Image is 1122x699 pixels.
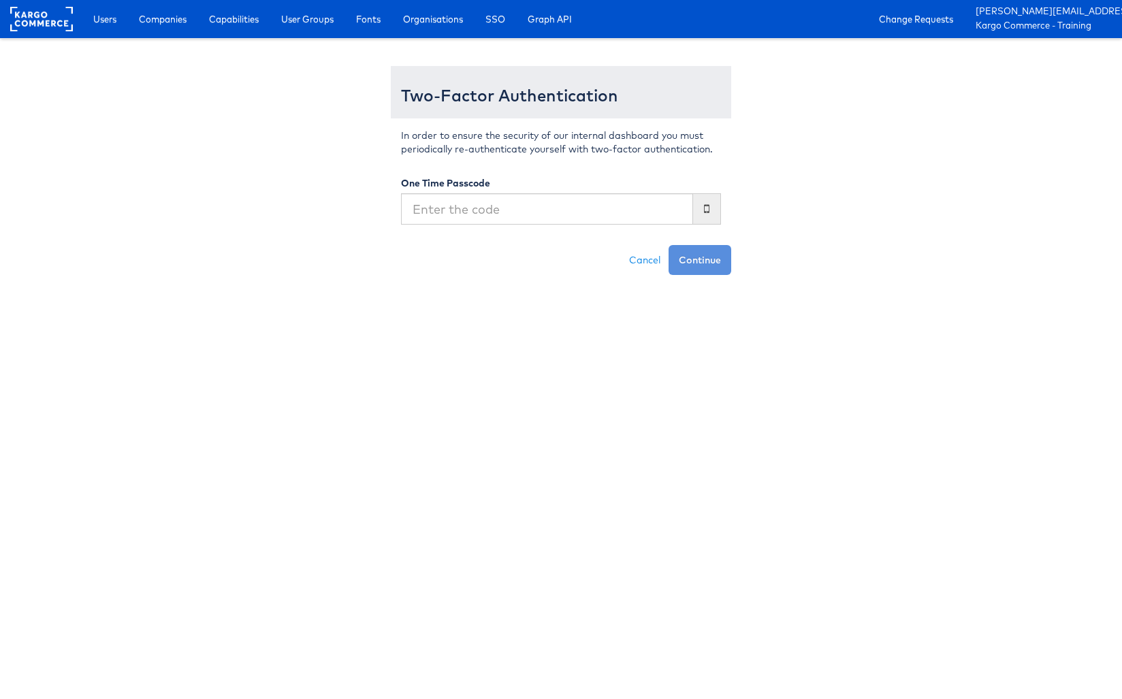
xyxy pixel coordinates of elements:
[528,12,572,26] span: Graph API
[393,7,473,31] a: Organisations
[401,129,721,156] p: In order to ensure the security of our internal dashboard you must periodically re-authenticate y...
[271,7,344,31] a: User Groups
[199,7,269,31] a: Capabilities
[93,12,116,26] span: Users
[485,12,505,26] span: SSO
[83,7,127,31] a: Users
[401,176,490,190] label: One Time Passcode
[517,7,582,31] a: Graph API
[356,12,381,26] span: Fonts
[129,7,197,31] a: Companies
[281,12,334,26] span: User Groups
[401,86,721,104] h3: Two-Factor Authentication
[669,245,731,275] button: Continue
[209,12,259,26] span: Capabilities
[976,19,1112,33] a: Kargo Commerce - Training
[139,12,187,26] span: Companies
[403,12,463,26] span: Organisations
[976,5,1112,19] a: [PERSON_NAME][EMAIL_ADDRESS][PERSON_NAME][DOMAIN_NAME]
[346,7,391,31] a: Fonts
[475,7,515,31] a: SSO
[869,7,963,31] a: Change Requests
[401,193,693,225] input: Enter the code
[621,245,669,275] a: Cancel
